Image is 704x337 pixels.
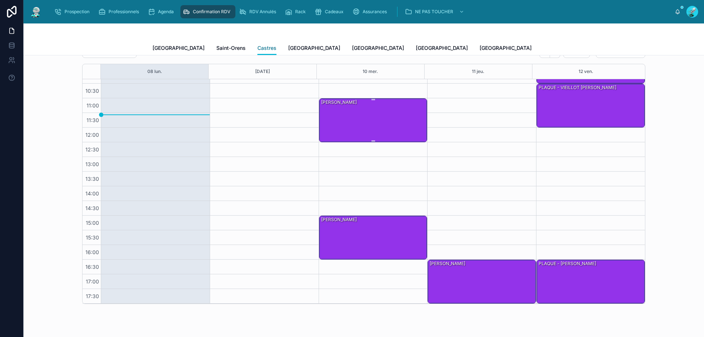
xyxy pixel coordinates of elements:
[249,9,276,15] span: RDV Annulés
[84,220,101,226] span: 15:00
[153,41,205,56] a: [GEOGRAPHIC_DATA]
[288,41,340,56] a: [GEOGRAPHIC_DATA]
[428,260,536,303] div: [PERSON_NAME]
[147,64,162,79] button: 08 lun.
[84,205,101,211] span: 14:30
[48,4,675,20] div: scrollable content
[216,44,246,52] span: Saint-Orens
[538,260,597,267] div: PLAQUE - [PERSON_NAME]
[283,5,311,18] a: Rack
[416,44,468,52] span: [GEOGRAPHIC_DATA]
[84,293,101,299] span: 17:30
[472,64,484,79] button: 11 jeu.
[480,44,532,52] span: [GEOGRAPHIC_DATA]
[325,9,344,15] span: Cadeaux
[109,9,139,15] span: Professionnels
[312,5,349,18] a: Cadeaux
[320,99,357,106] div: [PERSON_NAME]
[538,84,617,91] div: PLAQUE - VIEILLOT [PERSON_NAME]
[537,84,645,127] div: PLAQUE - VIEILLOT [PERSON_NAME]
[96,5,144,18] a: Professionnels
[319,216,427,259] div: [PERSON_NAME]
[146,5,179,18] a: Agenda
[415,9,453,15] span: NE PAS TOUCHER
[363,64,378,79] button: 10 mer.
[255,64,270,79] button: [DATE]
[84,161,101,167] span: 13:00
[84,234,101,241] span: 15:30
[84,190,101,197] span: 14:00
[29,6,43,18] img: App logo
[352,41,404,56] a: [GEOGRAPHIC_DATA]
[84,146,101,153] span: 12:30
[153,44,205,52] span: [GEOGRAPHIC_DATA]
[158,9,174,15] span: Agenda
[85,117,101,123] span: 11:30
[193,9,230,15] span: Confirmation RDV
[84,73,101,79] span: 10:00
[288,44,340,52] span: [GEOGRAPHIC_DATA]
[257,44,276,52] span: Castres
[350,5,392,18] a: Assurances
[257,41,276,55] a: Castres
[480,41,532,56] a: [GEOGRAPHIC_DATA]
[352,44,404,52] span: [GEOGRAPHIC_DATA]
[216,41,246,56] a: Saint-Orens
[537,260,645,303] div: PLAQUE - [PERSON_NAME]
[579,64,593,79] button: 12 ven.
[85,102,101,109] span: 11:00
[319,99,427,142] div: [PERSON_NAME]
[84,176,101,182] span: 13:30
[363,9,387,15] span: Assurances
[84,278,101,285] span: 17:00
[84,132,101,138] span: 12:00
[84,249,101,255] span: 16:00
[237,5,281,18] a: RDV Annulés
[295,9,306,15] span: Rack
[416,41,468,56] a: [GEOGRAPHIC_DATA]
[84,88,101,94] span: 10:30
[52,5,95,18] a: Prospection
[84,264,101,270] span: 16:30
[65,9,89,15] span: Prospection
[320,216,357,223] div: [PERSON_NAME]
[429,260,466,267] div: [PERSON_NAME]
[180,5,235,18] a: Confirmation RDV
[403,5,468,18] a: NE PAS TOUCHER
